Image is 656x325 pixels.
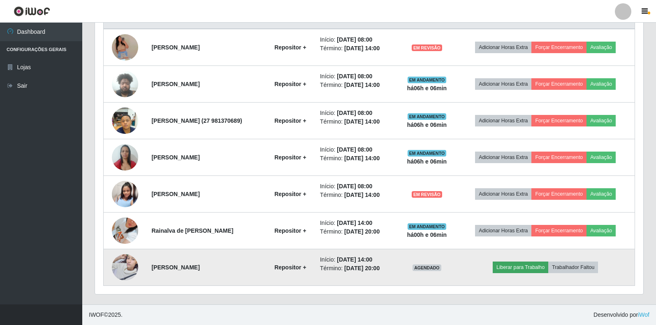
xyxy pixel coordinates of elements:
[112,66,138,101] img: 1748622275930.jpeg
[344,265,380,271] time: [DATE] 20:00
[320,117,393,126] li: Término:
[112,140,138,175] img: 1753374909353.jpeg
[586,78,616,90] button: Avaliação
[408,150,447,157] span: EM ANDAMENTO
[586,115,616,126] button: Avaliação
[14,6,50,16] img: CoreUI Logo
[320,227,393,236] li: Término:
[593,311,649,319] span: Desenvolvido por
[320,264,393,273] li: Término:
[531,188,586,200] button: Forçar Encerramento
[320,109,393,117] li: Início:
[337,146,372,153] time: [DATE] 08:00
[531,115,586,126] button: Forçar Encerramento
[344,228,380,235] time: [DATE] 20:00
[151,44,199,51] strong: [PERSON_NAME]
[407,231,447,238] strong: há 00 h e 06 min
[320,72,393,81] li: Início:
[412,191,442,198] span: EM REVISÃO
[320,35,393,44] li: Início:
[531,42,586,53] button: Forçar Encerramento
[337,256,372,263] time: [DATE] 14:00
[475,152,531,163] button: Adicionar Horas Extra
[320,191,393,199] li: Término:
[112,201,138,260] img: 1750540244970.jpeg
[475,188,531,200] button: Adicionar Horas Extra
[274,44,306,51] strong: Repositor +
[274,191,306,197] strong: Repositor +
[112,103,138,138] img: 1755367565245.jpeg
[320,145,393,154] li: Início:
[531,225,586,236] button: Forçar Encerramento
[412,44,442,51] span: EM REVISÃO
[475,78,531,90] button: Adicionar Horas Extra
[586,225,616,236] button: Avaliação
[320,44,393,53] li: Término:
[274,81,306,87] strong: Repositor +
[586,152,616,163] button: Avaliação
[337,36,372,43] time: [DATE] 08:00
[337,73,372,79] time: [DATE] 08:00
[151,227,233,234] strong: Rainalva de [PERSON_NAME]
[274,117,306,124] strong: Repositor +
[586,42,616,53] button: Avaliação
[586,188,616,200] button: Avaliação
[531,152,586,163] button: Forçar Encerramento
[320,255,393,264] li: Início:
[493,262,548,273] button: Liberar para Trabalho
[112,17,138,77] img: 1745850346795.jpeg
[320,154,393,163] li: Término:
[408,77,447,83] span: EM ANDAMENTO
[407,85,447,91] strong: há 06 h e 06 min
[274,154,306,161] strong: Repositor +
[274,264,306,271] strong: Repositor +
[151,81,199,87] strong: [PERSON_NAME]
[638,311,649,318] a: iWof
[151,264,199,271] strong: [PERSON_NAME]
[548,262,598,273] button: Trabalhador Faltou
[89,311,104,318] span: IWOF
[344,192,380,198] time: [DATE] 14:00
[320,81,393,89] li: Término:
[407,158,447,165] strong: há 06 h e 06 min
[337,110,372,116] time: [DATE] 08:00
[408,113,447,120] span: EM ANDAMENTO
[413,264,441,271] span: AGENDADO
[151,191,199,197] strong: [PERSON_NAME]
[320,182,393,191] li: Início:
[408,223,447,230] span: EM ANDAMENTO
[337,183,372,189] time: [DATE] 08:00
[112,172,138,216] img: 1754349075711.jpeg
[344,118,380,125] time: [DATE] 14:00
[151,154,199,161] strong: [PERSON_NAME]
[475,225,531,236] button: Adicionar Horas Extra
[151,117,242,124] strong: [PERSON_NAME] (27 981370689)
[112,250,138,285] img: 1755028690244.jpeg
[320,219,393,227] li: Início:
[344,155,380,161] time: [DATE] 14:00
[89,311,123,319] span: © 2025 .
[475,115,531,126] button: Adicionar Horas Extra
[337,220,372,226] time: [DATE] 14:00
[344,45,380,51] time: [DATE] 14:00
[274,227,306,234] strong: Repositor +
[531,78,586,90] button: Forçar Encerramento
[407,122,447,128] strong: há 06 h e 06 min
[475,42,531,53] button: Adicionar Horas Extra
[344,82,380,88] time: [DATE] 14:00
